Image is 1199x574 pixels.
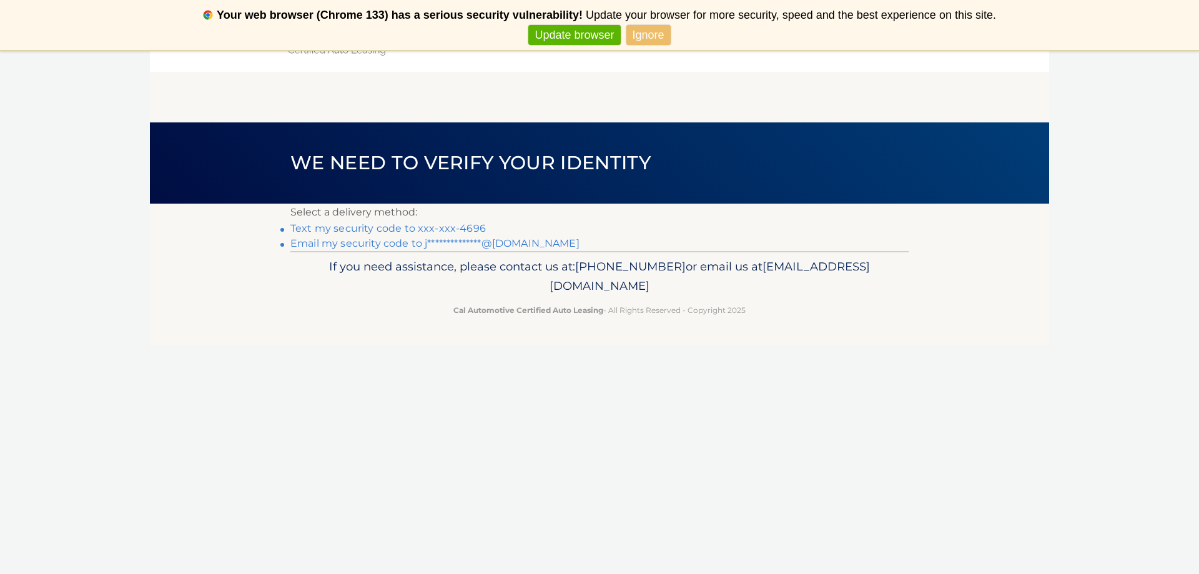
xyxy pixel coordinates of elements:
[299,257,900,297] p: If you need assistance, please contact us at: or email us at
[290,204,909,221] p: Select a delivery method:
[575,259,686,274] span: [PHONE_NUMBER]
[626,25,671,46] a: Ignore
[299,304,900,317] p: - All Rights Reserved - Copyright 2025
[528,25,620,46] a: Update browser
[290,222,486,234] a: Text my security code to xxx-xxx-4696
[217,9,583,21] b: Your web browser (Chrome 133) has a serious security vulnerability!
[290,151,651,174] span: We need to verify your identity
[453,305,603,315] strong: Cal Automotive Certified Auto Leasing
[586,9,996,21] span: Update your browser for more security, speed and the best experience on this site.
